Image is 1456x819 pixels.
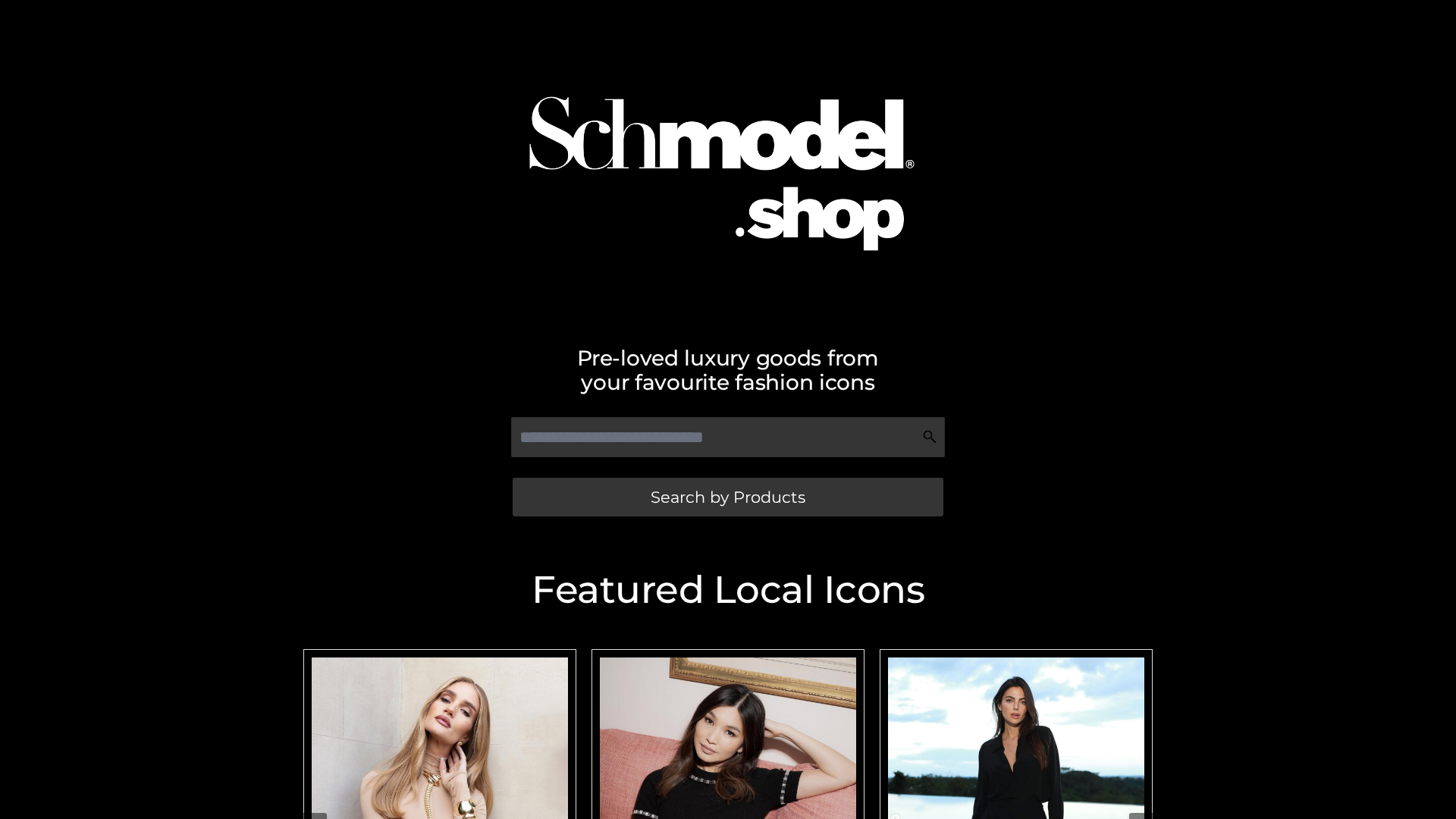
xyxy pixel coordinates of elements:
span: Search by Products [651,489,805,505]
a: Search by Products [513,478,943,516]
h2: Pre-loved luxury goods from your favourite fashion icons [296,346,1160,394]
img: Search Icon [922,429,937,444]
h2: Featured Local Icons​ [296,571,1160,609]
